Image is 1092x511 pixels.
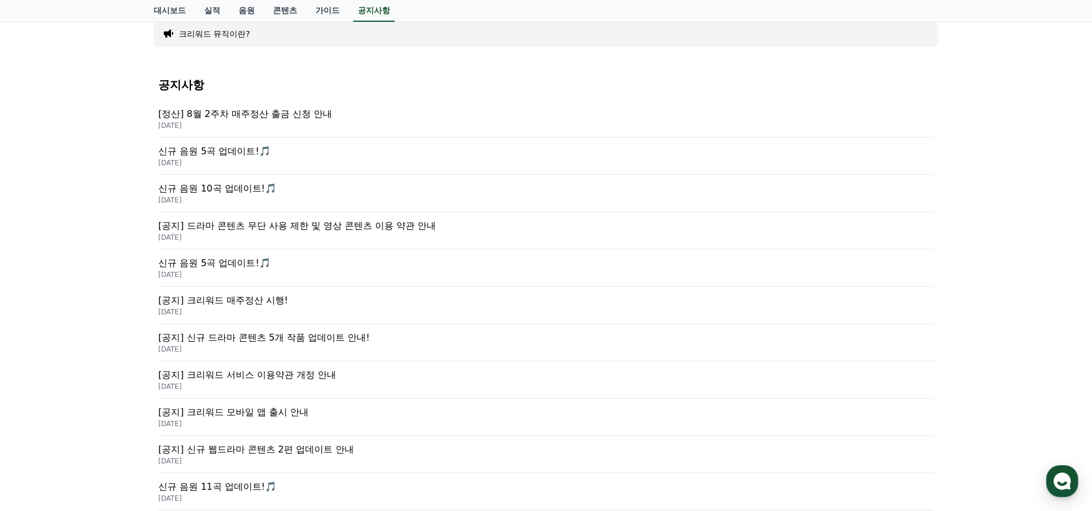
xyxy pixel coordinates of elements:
a: [공지] 크리워드 서비스 이용약관 개정 안내 [DATE] [158,361,934,399]
span: 설정 [177,381,191,390]
p: [공지] 크리워드 모바일 앱 출시 안내 [158,405,934,419]
a: 신규 음원 10곡 업데이트!🎵 [DATE] [158,175,934,212]
button: 크리워드 뮤직이란? [179,28,250,40]
p: [공지] 신규 웹드라마 콘텐츠 2편 업데이트 안내 [158,443,934,457]
p: [공지] 신규 드라마 콘텐츠 5개 작품 업데이트 안내! [158,331,934,345]
a: 홈 [3,364,76,392]
p: [공지] 크리워드 매주정산 시행! [158,294,934,307]
p: 신규 음원 5곡 업데이트!🎵 [158,256,934,270]
p: [DATE] [158,494,934,503]
p: [DATE] [158,270,934,279]
p: [DATE] [158,382,934,391]
a: [공지] 드라마 콘텐츠 무단 사용 제한 및 영상 콘텐츠 이용 약관 안내 [DATE] [158,212,934,249]
p: [DATE] [158,158,934,167]
h4: 공지사항 [158,79,934,91]
span: 대화 [105,381,119,391]
p: 신규 음원 10곡 업데이트!🎵 [158,182,934,196]
p: [공지] 드라마 콘텐츠 무단 사용 제한 및 영상 콘텐츠 이용 약관 안내 [158,219,934,233]
p: 신규 음원 5곡 업데이트!🎵 [158,145,934,158]
a: [공지] 신규 웹드라마 콘텐츠 2편 업데이트 안내 [DATE] [158,436,934,473]
p: 신규 음원 11곡 업데이트!🎵 [158,480,934,494]
p: [DATE] [158,307,934,317]
p: [DATE] [158,233,934,242]
p: [정산] 8월 2주차 매주정산 출금 신청 안내 [158,107,934,121]
a: 신규 음원 11곡 업데이트!🎵 [DATE] [158,473,934,510]
p: [DATE] [158,419,934,428]
a: [정산] 8월 2주차 매주정산 출금 신청 안내 [DATE] [158,100,934,138]
a: 신규 음원 5곡 업데이트!🎵 [DATE] [158,249,934,287]
p: [공지] 크리워드 서비스 이용약관 개정 안내 [158,368,934,382]
a: 신규 음원 5곡 업데이트!🎵 [DATE] [158,138,934,175]
span: 홈 [36,381,43,390]
a: [공지] 크리워드 모바일 앱 출시 안내 [DATE] [158,399,934,436]
p: [DATE] [158,196,934,205]
p: [DATE] [158,345,934,354]
a: [공지] 크리워드 매주정산 시행! [DATE] [158,287,934,324]
p: [DATE] [158,121,934,130]
p: [DATE] [158,457,934,466]
a: [공지] 신규 드라마 콘텐츠 5개 작품 업데이트 안내! [DATE] [158,324,934,361]
a: 대화 [76,364,148,392]
a: 설정 [148,364,220,392]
